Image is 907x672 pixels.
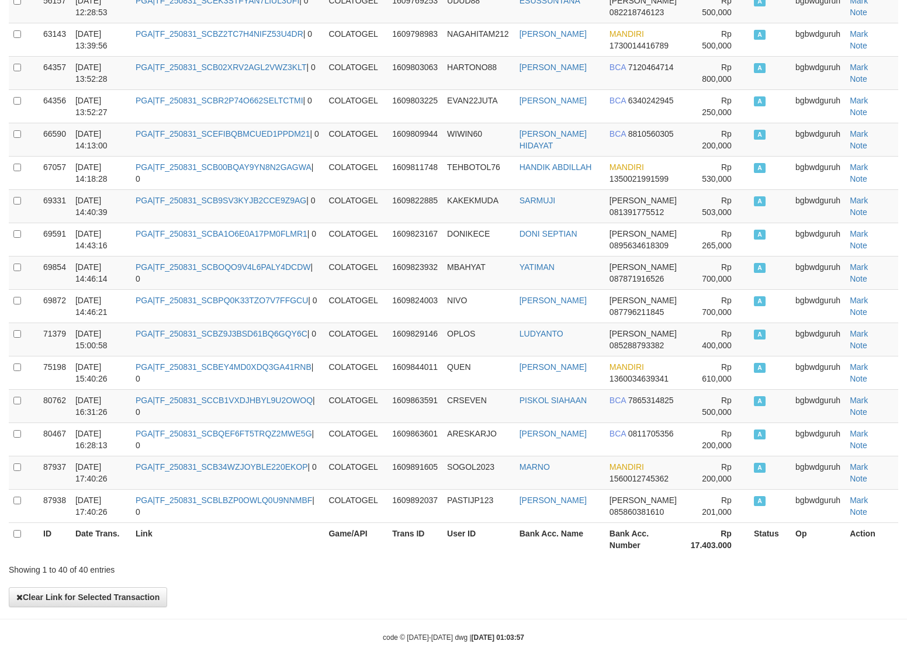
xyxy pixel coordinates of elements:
[324,389,387,422] td: COLATOGEL
[39,56,71,89] td: 64357
[628,63,674,72] span: Copy 7120464714 to clipboard
[324,356,387,389] td: COLATOGEL
[850,207,867,217] a: Note
[71,522,131,556] th: Date Trans.
[754,496,766,506] span: Accepted
[392,296,438,305] span: 1609824003
[610,329,677,338] span: [PERSON_NAME]
[324,522,387,556] th: Game/API
[791,189,845,223] td: bgbwdguruh
[39,456,71,489] td: 87937
[9,559,369,576] div: Showing 1 to 40 of 40 entries
[610,296,677,305] span: [PERSON_NAME]
[845,522,898,556] th: Action
[702,63,732,84] span: Rp 800,000
[754,30,766,40] span: Accepted
[754,163,766,173] span: Accepted
[791,323,845,356] td: bgbwdguruh
[136,429,312,438] a: PGA|TF_250831_SCBQEF6FT5TRQZ2MWE5G
[610,174,669,183] span: Copy 1350021991599 to clipboard
[131,123,324,156] td: | 0
[520,396,587,405] a: PISKOL SIAHAAN
[392,429,438,438] span: 1609863601
[610,507,664,517] span: Copy 085860381610 to clipboard
[850,374,867,383] a: Note
[791,456,845,489] td: bgbwdguruh
[850,296,868,305] a: Mark
[447,429,497,438] span: ARESKARJO
[610,96,626,105] span: BCA
[75,162,108,183] span: [DATE] 14:18:28
[850,229,868,238] a: Mark
[610,229,677,238] span: [PERSON_NAME]
[75,362,108,383] span: [DATE] 15:40:26
[392,462,438,472] span: 1609891605
[131,456,324,489] td: | 0
[392,362,438,372] span: 1609844011
[850,362,868,372] a: Mark
[39,489,71,522] td: 87938
[131,323,324,356] td: | 0
[754,396,766,406] span: Accepted
[75,429,108,450] span: [DATE] 16:28:13
[131,356,324,389] td: | 0
[136,63,307,72] a: PGA|TF_250831_SCB02XRV2AGL2VWZ3KLT
[39,422,71,456] td: 80467
[791,123,845,156] td: bgbwdguruh
[610,307,664,317] span: Copy 087796211845 to clipboard
[850,496,868,505] a: Mark
[75,29,108,50] span: [DATE] 13:39:56
[383,633,524,642] small: code © [DATE]-[DATE] dwg |
[447,96,498,105] span: EVAN22JUTA
[702,429,732,450] span: Rp 200,000
[447,162,500,172] span: TEHBOTOL76
[392,262,438,272] span: 1609823932
[136,129,310,138] a: PGA|TF_250831_SCEFIBQBMCUED1PPDM21
[324,456,387,489] td: COLATOGEL
[392,229,438,238] span: 1609823167
[850,96,868,105] a: Mark
[324,256,387,289] td: COLATOGEL
[754,429,766,439] span: Accepted
[850,41,867,50] a: Note
[324,56,387,89] td: COLATOGEL
[136,462,308,472] a: PGA|TF_250831_SCB34WZJOYBLE220EKOP
[75,462,108,483] span: [DATE] 17:40:26
[850,341,867,350] a: Note
[610,274,664,283] span: Copy 087871916526 to clipboard
[702,162,732,183] span: Rp 530,000
[387,522,442,556] th: Trans ID
[136,496,312,505] a: PGA|TF_250831_SCBLBZP0OWLQ0U9NNMBF
[610,196,677,205] span: [PERSON_NAME]
[610,41,669,50] span: Copy 1730014416789 to clipboard
[791,289,845,323] td: bgbwdguruh
[136,196,306,205] a: PGA|TF_250831_SCB9SV3KYJB2CCE9Z9AG
[324,223,387,256] td: COLATOGEL
[75,329,108,350] span: [DATE] 15:00:58
[392,129,438,138] span: 1609809944
[628,96,674,105] span: Copy 6340242945 to clipboard
[754,330,766,340] span: Accepted
[754,363,766,373] span: Accepted
[447,229,490,238] span: DONIKECE
[392,162,438,172] span: 1609811748
[447,462,494,472] span: SOGOL2023
[850,474,867,483] a: Note
[850,507,867,517] a: Note
[131,389,324,422] td: | 0
[442,522,515,556] th: User ID
[39,123,71,156] td: 66590
[447,329,475,338] span: OPLOS
[850,129,868,138] a: Mark
[39,89,71,123] td: 64356
[520,329,563,338] a: LUDYANTO
[324,23,387,56] td: COLATOGEL
[520,29,587,39] a: [PERSON_NAME]
[131,189,324,223] td: | 0
[850,162,868,172] a: Mark
[850,307,867,317] a: Note
[520,63,587,72] a: [PERSON_NAME]
[628,429,674,438] span: Copy 0811705356 to clipboard
[447,362,470,372] span: QUEN
[39,23,71,56] td: 63143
